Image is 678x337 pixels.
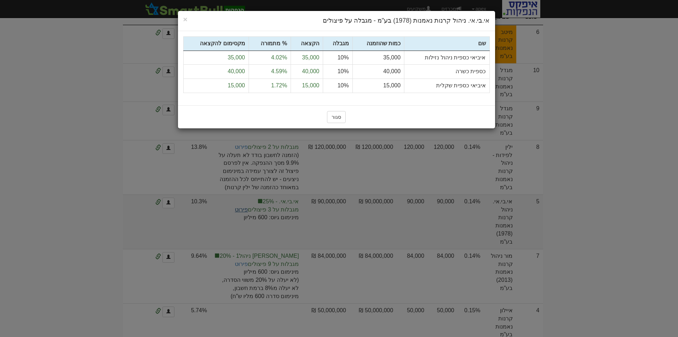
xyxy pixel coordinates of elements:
[404,51,489,65] td: איביאי כספית ניהול נזילות
[249,51,291,65] td: 4.02%
[404,36,489,51] th: שם
[249,79,291,93] td: 1.72%
[404,65,489,79] td: כספית כשרה
[291,65,323,79] td: 40,000
[352,65,404,79] td: 40,000
[323,51,353,65] td: 10%
[352,36,404,51] th: כמות שהוזמנה
[183,51,249,65] td: 35,000
[327,111,346,123] button: סגור
[323,79,353,93] td: 10%
[183,79,249,93] td: 15,000
[183,16,490,25] h4: אי.בי.אי. ניהול קרנות נאמנות (1978) בע"מ - מגבלה על פיצולים
[352,51,404,65] td: 35,000
[323,65,353,79] td: 10%
[210,194,302,249] td: הקצאה בפועל לקבוצת סמארטבול 25%, לתשומת ליבך: עדכון המגבלות ישנה את אפשרויות ההקצאה הסופיות.
[352,79,404,93] td: 15,000
[249,36,291,51] th: % מתמורה
[291,51,323,65] td: 35,000
[291,79,323,93] td: 15,000
[291,36,323,51] th: הקצאה
[183,36,249,51] th: מקסימום להקצאה
[249,65,291,79] td: 4.59%
[183,65,249,79] td: 40,000
[404,79,489,93] td: איביאי כספית שקלית
[183,15,188,23] span: ×
[323,36,353,51] th: מגבלה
